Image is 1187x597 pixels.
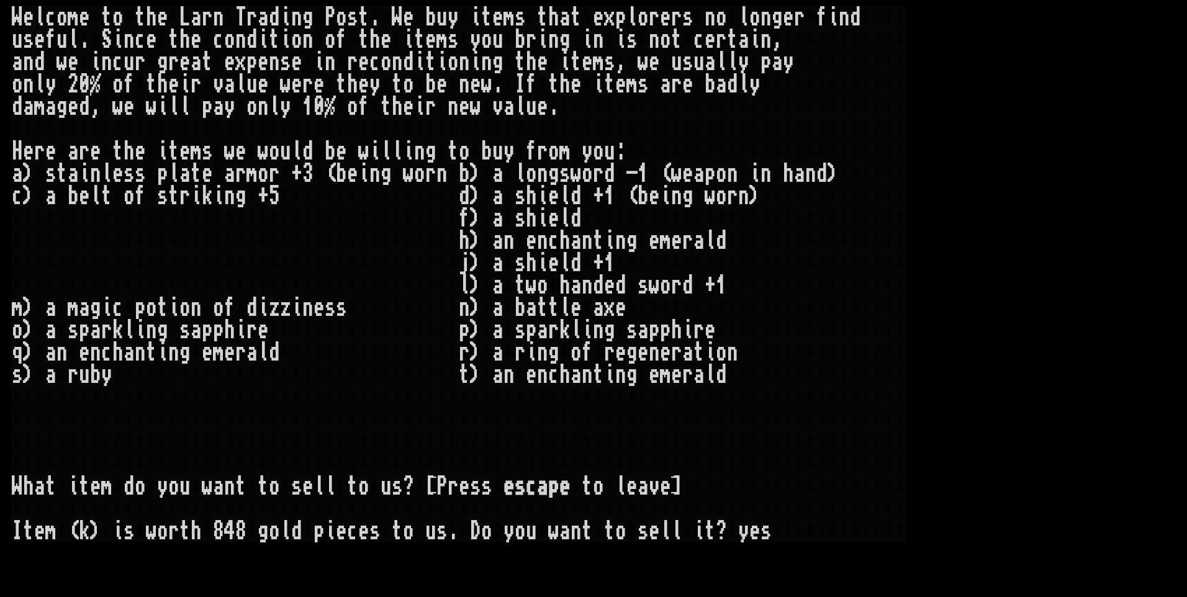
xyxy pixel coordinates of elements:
div: a [772,51,783,73]
div: e [191,29,202,51]
div: e [660,6,671,29]
div: t [604,73,615,96]
div: 0 [79,73,90,96]
div: P [325,6,336,29]
div: u [693,51,705,73]
div: t [548,73,559,96]
div: e [291,51,302,73]
div: e [358,73,369,96]
div: y [749,73,760,96]
div: a [224,73,235,96]
div: o [12,73,23,96]
div: s [626,29,638,51]
div: e [124,96,135,118]
div: y [224,96,235,118]
div: n [459,73,470,96]
div: i [112,29,124,51]
div: c [693,29,705,51]
div: % [325,96,336,118]
div: e [593,6,604,29]
div: u [436,6,448,29]
div: n [760,29,772,51]
div: y [470,29,481,51]
div: e [146,29,157,51]
div: n [548,29,559,51]
div: f [526,73,537,96]
div: o [56,6,68,29]
div: u [671,51,682,73]
div: o [716,6,727,29]
div: i [157,140,168,163]
div: y [280,96,291,118]
div: . [79,29,90,51]
div: s [23,29,34,51]
div: y [738,51,749,73]
div: u [12,29,23,51]
div: m [68,6,79,29]
div: v [492,96,503,118]
div: L [179,6,191,29]
div: a [716,73,727,96]
div: l [515,96,526,118]
div: u [56,29,68,51]
div: i [470,6,481,29]
div: i [470,51,481,73]
div: i [749,29,760,51]
div: p [615,6,626,29]
div: e [358,51,369,73]
div: y [783,51,794,73]
div: x [235,51,246,73]
div: i [314,51,325,73]
div: w [56,51,68,73]
div: u [492,29,503,51]
div: t [358,29,369,51]
div: h [548,6,559,29]
div: f [336,29,347,51]
div: o [347,96,358,118]
div: t [336,73,347,96]
div: t [381,96,392,118]
div: t [135,6,146,29]
div: a [191,51,202,73]
div: o [325,29,336,51]
div: n [23,73,34,96]
div: g [302,6,314,29]
div: m [34,96,45,118]
div: e [582,51,593,73]
div: h [526,51,537,73]
div: i [582,29,593,51]
div: i [403,29,414,51]
div: i [179,73,191,96]
div: d [727,73,738,96]
div: l [727,51,738,73]
div: a [23,96,34,118]
div: e [425,29,436,51]
div: d [403,51,414,73]
div: . [548,96,559,118]
div: b [325,140,336,163]
div: d [850,6,861,29]
div: W [12,6,23,29]
div: e [90,140,101,163]
div: r [302,73,314,96]
div: l [291,140,302,163]
div: h [146,6,157,29]
div: , [90,96,101,118]
div: i [369,140,381,163]
div: m [191,140,202,163]
div: y [369,73,381,96]
div: o [291,29,302,51]
div: e [68,51,79,73]
div: w [481,73,492,96]
div: h [392,96,403,118]
div: f [124,73,135,96]
div: n [291,6,302,29]
div: c [369,51,381,73]
div: n [258,96,269,118]
div: s [682,51,693,73]
div: i [559,51,571,73]
div: a [68,140,79,163]
div: e [571,73,582,96]
div: l [738,73,749,96]
div: u [124,51,135,73]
